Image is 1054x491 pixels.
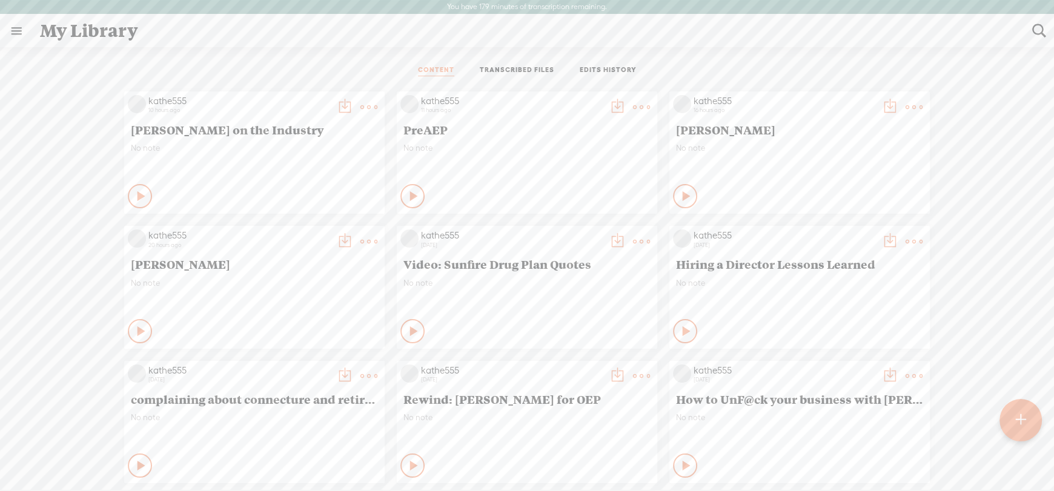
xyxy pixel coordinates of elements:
img: videoLoading.png [673,364,691,383]
div: kathe555 [694,364,875,377]
span: No note [676,278,923,288]
img: videoLoading.png [400,95,419,113]
span: No note [131,143,378,153]
span: [PERSON_NAME] on the Industry [131,122,378,137]
img: videoLoading.png [400,229,419,248]
div: kathe555 [148,229,330,242]
label: You have 179 minutes of transcription remaining. [447,2,607,12]
div: [DATE] [421,242,603,249]
span: No note [676,412,923,423]
div: My Library [31,15,1024,47]
img: videoLoading.png [400,364,419,383]
div: [DATE] [694,376,875,383]
img: videoLoading.png [128,229,146,248]
span: No note [676,143,923,153]
div: [DATE] [148,376,330,383]
img: videoLoading.png [673,229,691,248]
span: No note [403,278,651,288]
div: 16 hours ago [694,107,875,114]
div: kathe555 [148,95,330,107]
a: TRANSCRIBED FILES [480,65,554,76]
div: kathe555 [148,364,330,377]
span: complaining about connecture and retireflo from 2025 aep [131,392,378,406]
span: Video: Sunfire Drug Plan Quotes [403,257,651,271]
div: kathe555 [421,364,603,377]
div: kathe555 [694,229,875,242]
a: EDITS HISTORY [580,65,637,76]
div: kathe555 [694,95,875,107]
a: CONTENT [418,65,454,76]
span: Hiring a Director Lessons Learned [676,257,923,271]
span: How to UnF@ck your business with [PERSON_NAME] and [PERSON_NAME] [676,392,923,406]
img: videoLoading.png [128,364,146,383]
span: No note [131,278,378,288]
span: No note [403,412,651,423]
div: kathe555 [421,229,603,242]
span: [PERSON_NAME] [131,257,378,271]
div: kathe555 [421,95,603,107]
div: 11 hours ago [421,107,603,114]
span: [PERSON_NAME] [676,122,923,137]
div: 10 hours ago [148,107,330,114]
span: No note [403,143,651,153]
div: [DATE] [694,242,875,249]
img: videoLoading.png [128,95,146,113]
img: videoLoading.png [673,95,691,113]
span: No note [131,412,378,423]
span: Rewind: [PERSON_NAME] for OEP [403,392,651,406]
div: [DATE] [421,376,603,383]
div: 20 hours ago [148,242,330,249]
span: PreAEP [403,122,651,137]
